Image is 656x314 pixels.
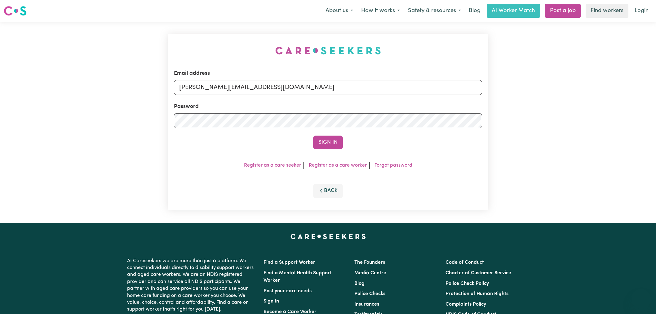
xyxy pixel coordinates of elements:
[264,260,315,265] a: Find a Support Worker
[631,4,652,18] a: Login
[264,299,279,304] a: Sign In
[545,4,581,18] a: Post a job
[445,291,508,296] a: Protection of Human Rights
[4,4,27,18] a: Careseekers logo
[465,4,484,18] a: Blog
[174,70,210,78] label: Email address
[264,289,312,294] a: Post your care needs
[174,80,482,95] input: Email address
[354,260,385,265] a: The Founders
[313,184,343,198] button: Back
[445,271,511,276] a: Charter of Customer Service
[631,289,651,309] iframe: Button to launch messaging window
[354,271,386,276] a: Media Centre
[375,163,412,168] a: Forgot password
[445,260,484,265] a: Code of Conduct
[4,5,27,16] img: Careseekers logo
[264,271,332,283] a: Find a Mental Health Support Worker
[404,4,465,17] button: Safety & resources
[445,302,486,307] a: Complaints Policy
[313,136,343,149] button: Sign In
[354,291,385,296] a: Police Checks
[290,234,366,239] a: Careseekers home page
[244,163,301,168] a: Register as a care seeker
[174,102,199,110] label: Password
[354,302,379,307] a: Insurances
[354,281,365,286] a: Blog
[445,281,489,286] a: Police Check Policy
[321,4,357,17] button: About us
[586,4,628,18] a: Find workers
[357,4,404,17] button: How it works
[309,163,367,168] a: Register as a care worker
[487,4,540,18] a: AI Worker Match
